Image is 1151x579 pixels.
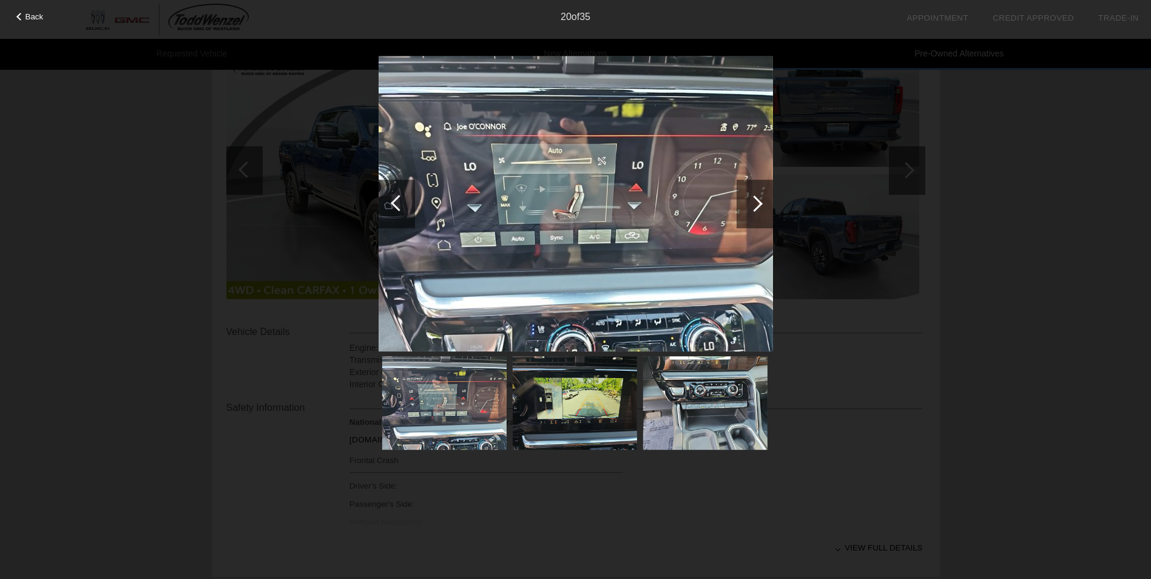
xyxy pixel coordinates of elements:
img: 64827cb80759229007c6b61ac4d1ed3d.jpg [382,356,506,450]
img: 64827cb80759229007c6b61ac4d1ed3d.jpg [379,56,773,352]
span: Back [25,12,44,21]
span: 20 [561,12,572,22]
a: Credit Approved [993,13,1074,22]
img: 4f8eeb921d498f51e285b3cf57caebf6.jpg [643,356,767,450]
span: 35 [579,12,590,22]
a: Appointment [906,13,968,22]
a: Trade-In [1098,13,1139,22]
img: e524feb697a90a15af807730dcc2836b.jpg [512,356,636,450]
